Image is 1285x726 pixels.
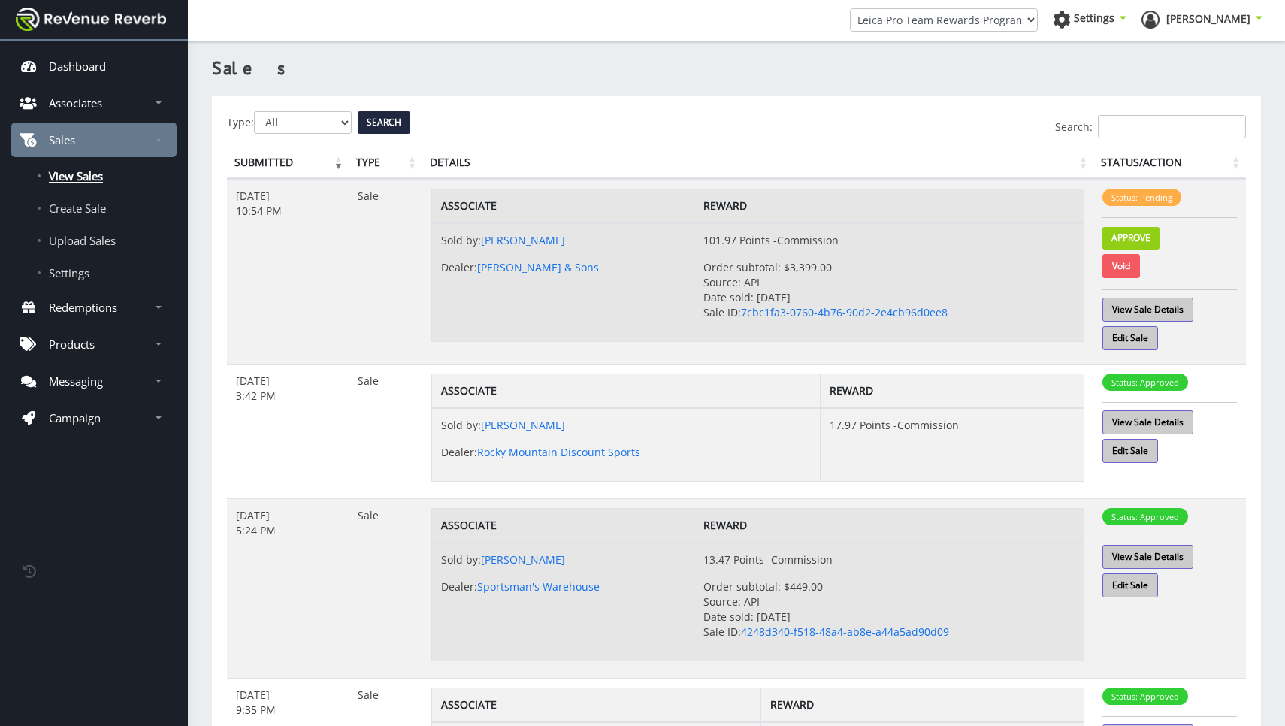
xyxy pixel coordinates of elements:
span: Upload Sales [49,233,116,248]
th: Status/Action: activate to sort column ascending [1093,147,1246,179]
a: Redemptions [11,290,177,325]
span: Status: Pending [1102,189,1181,206]
a: [PERSON_NAME] [481,418,565,432]
a: [PERSON_NAME] [1141,11,1262,33]
a: View Sale Details [1102,298,1193,322]
p: Sold by: [441,552,684,567]
p: 13.47 Points - [703,552,1075,567]
img: ph-profile.png [1141,11,1160,29]
a: Edit Sale [1102,573,1158,597]
img: navbar brand [16,8,166,31]
p: Campaign [49,410,101,425]
a: [PERSON_NAME] & Sons [477,260,599,274]
p: Dealer: [441,445,811,460]
a: Campaign [11,401,177,435]
a: Upload Sales [11,225,177,256]
th: Details: activate to sort column ascending [422,147,1093,179]
span: Status: Approved [1102,374,1188,391]
a: Void [1102,254,1140,278]
span: View Sales [49,168,103,183]
a: Sales [11,123,177,157]
a: View Sale Details [1102,545,1193,569]
p: Messaging [49,374,103,389]
span: Status: Approved [1102,508,1188,525]
th: Submitted: activate to sort column ascending [227,147,349,179]
td: Sale [349,179,423,364]
a: Messaging [11,364,177,398]
a: 4248d340-f518-48a4-ab8e-a44a5ad90d09 [741,625,949,639]
span: Settings [1074,11,1114,25]
th: Reward [694,508,1084,543]
p: Associates [49,95,102,110]
p: Order subtotal: $449.00 Source: API Date sold: [DATE] Sale ID: [703,579,1075,640]
p: Sold by: [441,233,685,248]
h3: Sales [212,56,1261,81]
td: [DATE] 10:54 PM [227,179,349,364]
th: Reward [761,688,1084,722]
span: Create Sale [49,201,106,216]
a: Sportsman's Warehouse [477,579,600,594]
p: Products [49,337,95,352]
a: [PERSON_NAME] [481,552,565,567]
th: Associate [432,374,821,408]
input: Search [358,111,410,134]
p: Redemptions [49,300,117,315]
span: [PERSON_NAME] [1166,11,1250,26]
td: Sale [349,498,423,678]
td: [DATE] 3:42 PM [227,364,349,498]
input: Search: [1098,115,1246,138]
a: Associates [11,86,177,120]
th: Type: activate to sort column ascending [349,147,423,179]
a: Products [11,327,177,361]
a: Approve [1102,227,1160,250]
p: Sales [49,132,75,147]
p: Order subtotal: $3,399.00 Source: API Date sold: [DATE] Sale ID: [703,260,1075,320]
label: Search: [1055,115,1246,138]
a: [PERSON_NAME] [481,233,565,247]
td: [DATE] 5:24 PM [227,498,349,678]
a: Edit Sale [1102,326,1158,350]
a: Rocky Mountain Discount Sports [477,445,640,459]
a: Settings [1053,11,1126,33]
a: Create Sale [11,193,177,223]
td: Sale [349,364,423,498]
a: 7cbc1fa3-0760-4b76-90d2-2e4cb96d0ee8 [741,305,948,319]
a: Settings [11,258,177,288]
p: Dealer: [441,260,685,275]
th: Reward [821,374,1084,408]
p: Sold by: [441,418,811,433]
span: Commission [897,418,959,432]
a: Edit Sale [1102,439,1158,463]
span: Commission [771,552,833,567]
th: Associate [432,688,761,722]
span: Commission [777,233,839,247]
a: View Sale Details [1102,410,1193,434]
a: Dashboard [11,49,177,83]
p: 17.97 Points - [830,418,1075,433]
th: Reward [694,189,1084,223]
form: Type: [227,111,1246,134]
p: 101.97 Points - [703,233,1075,248]
span: Settings [49,265,89,280]
a: View Sales [11,161,177,191]
span: Status: Approved [1102,688,1188,705]
p: Dashboard [49,59,106,74]
p: Dealer: [441,579,684,594]
th: Associate [432,189,694,223]
th: Associate [432,508,694,543]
